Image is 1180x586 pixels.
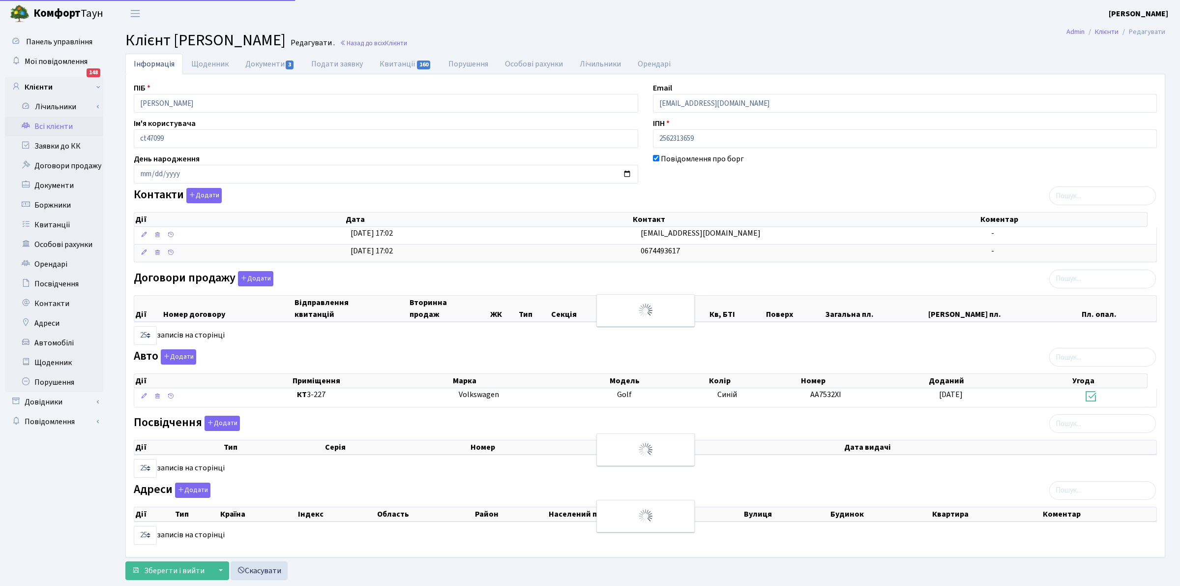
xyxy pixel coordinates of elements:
th: Модель [609,374,708,388]
label: записів на сторінці [134,526,225,545]
a: Орендарі [629,54,679,74]
a: Клієнти [5,77,103,97]
th: Область [376,507,474,521]
span: Volkswagen [459,389,499,400]
th: Секція [550,296,607,321]
span: 0674493617 [641,246,680,256]
img: Обробка... [638,303,653,318]
th: Коментар [1042,507,1156,521]
th: Квартира [931,507,1042,521]
a: Щоденник [5,353,103,372]
th: Вулиця [743,507,829,521]
label: Ім'я користувача [134,118,196,129]
th: Приміщення [292,374,452,388]
th: Видано [641,440,843,454]
th: Населений пункт [548,507,743,521]
label: Посвідчення [134,416,240,431]
th: Серія [324,440,470,454]
label: записів на сторінці [134,326,225,345]
a: Щоденник [183,54,237,74]
a: Повідомлення [5,412,103,432]
button: Зберегти і вийти [125,561,211,580]
label: Контакти [134,188,222,203]
nav: breadcrumb [1052,22,1180,42]
label: ПІБ [134,82,150,94]
th: Район [474,507,548,521]
button: Контакти [186,188,222,203]
th: Будинок [829,507,931,521]
th: Контакт [632,213,979,226]
button: Переключити навігацію [123,5,147,22]
th: Пл. опал. [1081,296,1156,321]
th: Відправлення квитанцій [294,296,409,321]
a: Порушення [440,54,497,74]
th: Коментар [979,213,1147,226]
a: Автомобілі [5,333,103,353]
a: Документи [5,176,103,195]
a: Admin [1066,27,1085,37]
a: Інформація [125,54,183,74]
input: Пошук... [1049,270,1156,288]
span: Мої повідомлення [25,56,88,67]
a: Документи [237,54,303,74]
a: Особові рахунки [5,235,103,254]
label: Адреси [134,483,210,498]
select: записів на сторінці [134,459,157,478]
b: КТ [297,389,307,400]
label: День народження [134,153,200,165]
button: Адреси [175,483,210,498]
a: Всі клієнти [5,117,103,136]
a: Подати заявку [303,54,371,74]
a: Адреси [5,313,103,333]
span: - [991,228,994,239]
span: [DATE] [939,389,963,400]
a: [PERSON_NAME] [1109,8,1168,20]
span: [DATE] 17:02 [351,246,393,256]
th: Марка [452,374,609,388]
th: Доданий [928,374,1072,388]
a: Додати [236,269,273,286]
th: Дії [134,296,162,321]
img: logo.png [10,4,29,24]
th: Дії [134,374,292,388]
a: Заявки до КК [5,136,103,156]
th: Поверх [765,296,825,321]
th: [PERSON_NAME] пл. [927,296,1081,321]
label: Повідомлення про борг [661,153,744,165]
th: Тип [223,440,324,454]
span: Синій [717,389,737,400]
img: Обробка... [638,508,653,524]
a: Додати [173,481,210,498]
input: Пошук... [1049,481,1156,500]
span: [EMAIL_ADDRESS][DOMAIN_NAME] [641,228,761,239]
th: ЖК [489,296,517,321]
th: Угода [1071,374,1147,388]
img: Обробка... [638,442,653,458]
th: Дата видачі [843,440,1156,454]
th: Дії [134,440,223,454]
th: Номер [470,440,641,454]
small: Редагувати . [289,38,335,48]
label: Email [653,82,672,94]
a: Посвідчення [5,274,103,294]
span: 160 [417,61,431,69]
span: Клієнт [PERSON_NAME] [125,29,286,52]
input: Пошук... [1049,348,1156,367]
input: Пошук... [1049,186,1156,205]
a: Додати [158,348,196,365]
span: 3-227 [297,389,451,401]
div: 148 [87,68,100,77]
b: Комфорт [33,5,81,21]
a: Мої повідомлення148 [5,52,103,71]
th: Індекс [297,507,376,521]
span: AA7532XI [810,389,841,400]
a: Порушення [5,372,103,392]
span: 3 [286,61,294,69]
th: Дата [345,213,632,226]
a: Квитанції [5,215,103,235]
select: записів на сторінці [134,326,157,345]
a: Скасувати [231,561,288,580]
th: Кв, БТІ [708,296,765,321]
input: Пошук... [1049,414,1156,433]
th: Номер [800,374,927,388]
